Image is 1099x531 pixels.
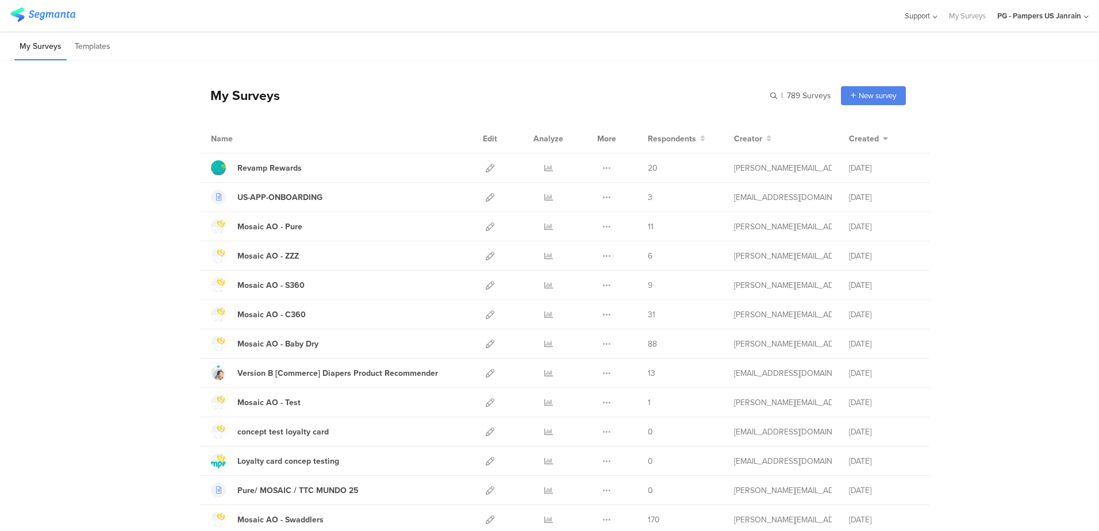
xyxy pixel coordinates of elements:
div: [DATE] [849,250,918,262]
div: [DATE] [849,221,918,233]
div: simanski.c@pg.com [734,514,832,526]
div: simanski.c@pg.com [734,221,832,233]
div: [DATE] [849,397,918,409]
div: [DATE] [849,367,918,379]
div: [DATE] [849,279,918,291]
div: Mosaic AO - C360 [237,309,306,321]
a: Pure/ MOSAIC / TTC MUNDO 25 [211,483,359,498]
span: 6 [648,250,652,262]
div: Name [211,133,280,145]
div: simanski.c@pg.com [734,279,832,291]
a: Mosaic AO - C360 [211,307,306,322]
div: simanski.c@pg.com [734,397,832,409]
span: 13 [648,367,655,379]
span: 0 [648,426,653,438]
span: Created [849,133,879,145]
span: 3 [648,191,652,203]
a: Version B [Commerce] Diapers Product Recommender [211,365,438,380]
span: 20 [648,162,658,174]
div: [DATE] [849,426,918,438]
span: 0 [648,455,653,467]
div: Mosaic AO - S360 [237,279,305,291]
div: My Surveys [199,86,280,105]
div: cardosoteixeiral.c@pg.com [734,426,832,438]
span: Support [905,10,930,21]
div: concept test loyalty card [237,426,329,438]
div: [DATE] [849,309,918,321]
a: Revamp Rewards [211,160,302,175]
div: [DATE] [849,162,918,174]
div: trehorel.p@pg.com [734,191,832,203]
div: hougui.yh.1@pg.com [734,367,832,379]
button: Creator [734,133,771,145]
li: Templates [70,33,116,60]
div: [DATE] [849,455,918,467]
div: Mosaic AO - ZZZ [237,250,299,262]
span: | [779,90,785,102]
a: Loyalty card concep testing [211,453,339,468]
div: [DATE] [849,484,918,497]
div: simanski.c@pg.com [734,250,832,262]
div: Edit [478,124,502,153]
span: 170 [648,514,660,526]
div: [DATE] [849,191,918,203]
div: Mosaic AO - Baby Dry [237,338,318,350]
img: segmanta logo [10,7,75,22]
span: 1 [648,397,651,409]
span: New survey [859,90,896,101]
span: 88 [648,338,657,350]
div: wecker.p@pg.com [734,162,832,174]
span: 0 [648,484,653,497]
span: 11 [648,221,654,233]
a: Mosaic AO - Baby Dry [211,336,318,351]
div: Revamp Rewards [237,162,302,174]
div: Loyalty card concep testing [237,455,339,467]
span: 789 Surveys [787,90,831,102]
div: [DATE] [849,514,918,526]
a: Mosaic AO - Swaddlers [211,512,324,527]
div: Version B [Commerce] Diapers Product Recommender [237,367,438,379]
li: My Surveys [14,33,67,60]
a: Mosaic AO - Pure [211,219,302,234]
div: simanski.c@pg.com [734,484,832,497]
span: 31 [648,309,655,321]
div: Pure/ MOSAIC / TTC MUNDO 25 [237,484,359,497]
a: Mosaic AO - S360 [211,278,305,293]
div: Mosaic AO - Test [237,397,301,409]
a: concept test loyalty card [211,424,329,439]
a: Mosaic AO - ZZZ [211,248,299,263]
div: [DATE] [849,338,918,350]
a: US-APP-ONBOARDING [211,190,322,205]
div: More [594,124,619,153]
button: Created [849,133,888,145]
div: cardosoteixeiral.c@pg.com [734,455,832,467]
span: Creator [734,133,762,145]
span: Respondents [648,133,696,145]
div: Mosaic AO - Swaddlers [237,514,324,526]
div: Analyze [531,124,566,153]
div: simanski.c@pg.com [734,309,832,321]
button: Respondents [648,133,705,145]
div: simanski.c@pg.com [734,338,832,350]
div: Mosaic AO - Pure [237,221,302,233]
span: 9 [648,279,652,291]
a: Mosaic AO - Test [211,395,301,410]
div: PG - Pampers US Janrain [997,10,1081,21]
div: US-APP-ONBOARDING [237,191,322,203]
